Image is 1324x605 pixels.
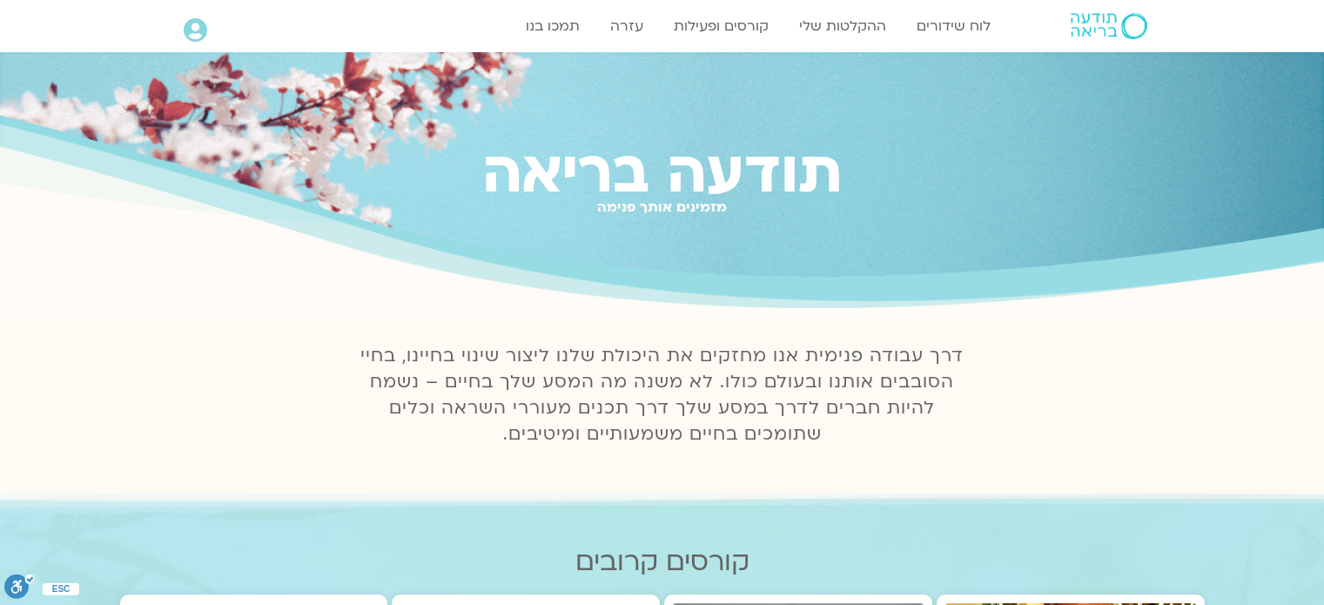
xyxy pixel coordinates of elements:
p: דרך עבודה פנימית אנו מחזקים את היכולת שלנו ליצור שינוי בחיינו, בחיי הסובבים אותנו ובעולם כולו. לא... [351,343,974,447]
h2: קורסים קרובים [120,547,1205,577]
a: עזרה [602,10,652,43]
a: קורסים ופעילות [665,10,777,43]
a: ההקלטות שלי [790,10,895,43]
img: תודעה בריאה [1071,13,1147,39]
a: לוח שידורים [908,10,999,43]
a: תמכו בנו [517,10,588,43]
